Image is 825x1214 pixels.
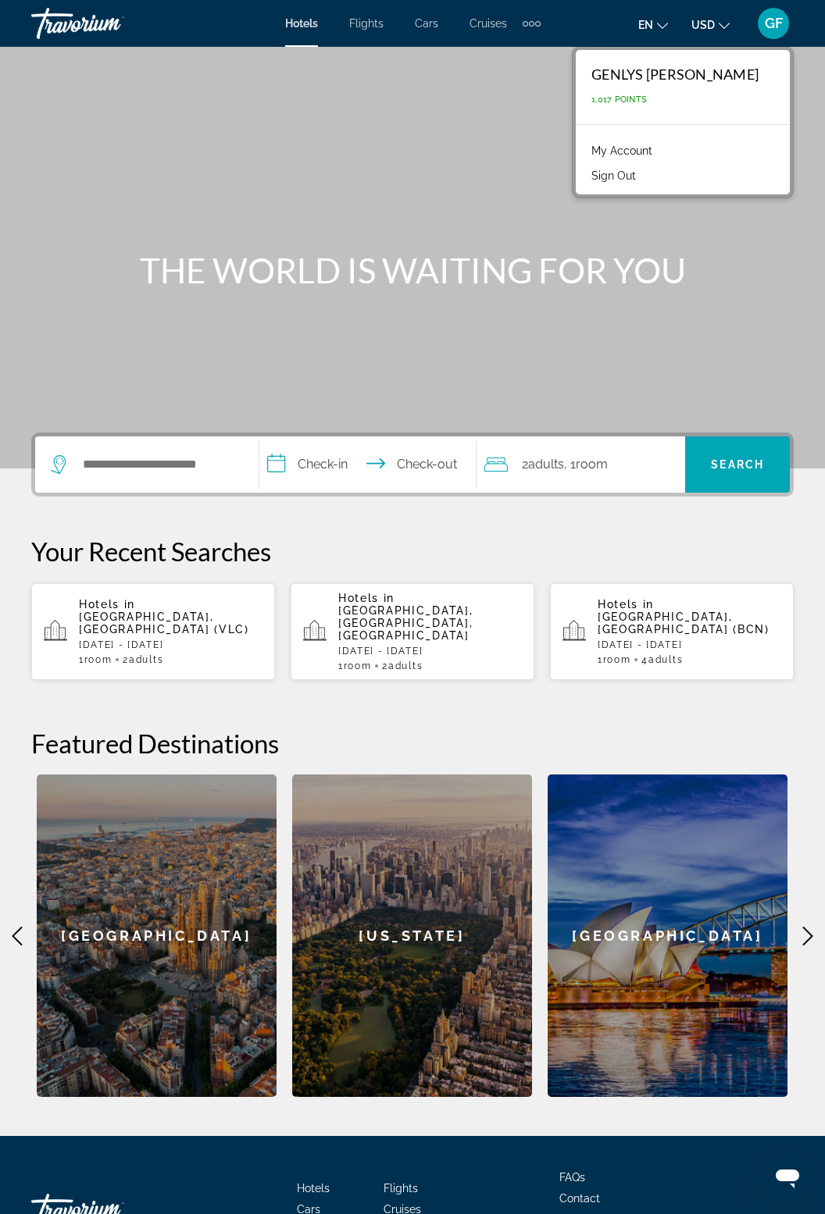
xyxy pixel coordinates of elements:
[711,458,764,471] span: Search
[528,457,564,472] span: Adults
[576,457,608,472] span: Room
[259,436,476,493] button: Check in and out dates
[129,654,163,665] span: Adults
[123,654,163,665] span: 2
[584,141,660,161] a: My Account
[559,1192,600,1205] a: Contact
[31,728,794,759] h2: Featured Destinations
[765,16,783,31] span: GF
[603,654,631,665] span: Room
[523,11,541,36] button: Extra navigation items
[598,654,630,665] span: 1
[559,1171,585,1184] a: FAQs
[344,660,372,671] span: Room
[349,17,384,30] a: Flights
[691,19,715,31] span: USD
[79,611,249,635] span: [GEOGRAPHIC_DATA], [GEOGRAPHIC_DATA] (VLC)
[37,774,277,1097] a: [GEOGRAPHIC_DATA]
[291,582,534,681] button: Hotels in [GEOGRAPHIC_DATA], [GEOGRAPHIC_DATA], [GEOGRAPHIC_DATA][DATE] - [DATE]1Room2Adults
[120,250,705,290] h1: THE WORLD IS WAITING FOR YOU
[550,582,794,681] button: Hotels in [GEOGRAPHIC_DATA], [GEOGRAPHIC_DATA] (BCN)[DATE] - [DATE]1Room4Adults
[31,536,794,567] p: Your Recent Searches
[338,604,473,642] span: [GEOGRAPHIC_DATA], [GEOGRAPHIC_DATA], [GEOGRAPHIC_DATA]
[591,66,759,83] div: GENLYS [PERSON_NAME]
[338,660,371,671] span: 1
[285,17,318,30] a: Hotels
[35,436,790,493] div: Search widget
[31,582,275,681] button: Hotels in [GEOGRAPHIC_DATA], [GEOGRAPHIC_DATA] (VLC)[DATE] - [DATE]1Room2Adults
[415,17,438,30] a: Cars
[84,654,112,665] span: Room
[338,592,395,604] span: Hotels in
[79,654,112,665] span: 1
[591,94,647,105] span: 1,017 Points
[584,166,644,186] button: Sign Out
[638,19,653,31] span: en
[564,454,608,475] span: , 1
[382,660,423,671] span: 2
[384,1182,418,1194] a: Flights
[598,598,654,611] span: Hotels in
[648,654,683,665] span: Adults
[598,639,781,650] p: [DATE] - [DATE]
[548,774,787,1097] a: [GEOGRAPHIC_DATA]
[522,454,564,475] span: 2
[31,3,187,44] a: Travorium
[338,646,522,657] p: [DATE] - [DATE]
[753,7,794,40] button: User Menu
[388,660,423,671] span: Adults
[641,654,683,665] span: 4
[297,1182,330,1194] a: Hotels
[691,13,730,36] button: Change currency
[292,774,532,1097] a: [US_STATE]
[477,436,685,493] button: Travelers: 2 adults, 0 children
[79,598,135,611] span: Hotels in
[79,639,262,650] p: [DATE] - [DATE]
[470,17,507,30] a: Cruises
[685,436,790,493] button: Search
[762,1152,812,1202] iframe: Button to launch messaging window
[638,13,668,36] button: Change language
[598,611,770,635] span: [GEOGRAPHIC_DATA], [GEOGRAPHIC_DATA] (BCN)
